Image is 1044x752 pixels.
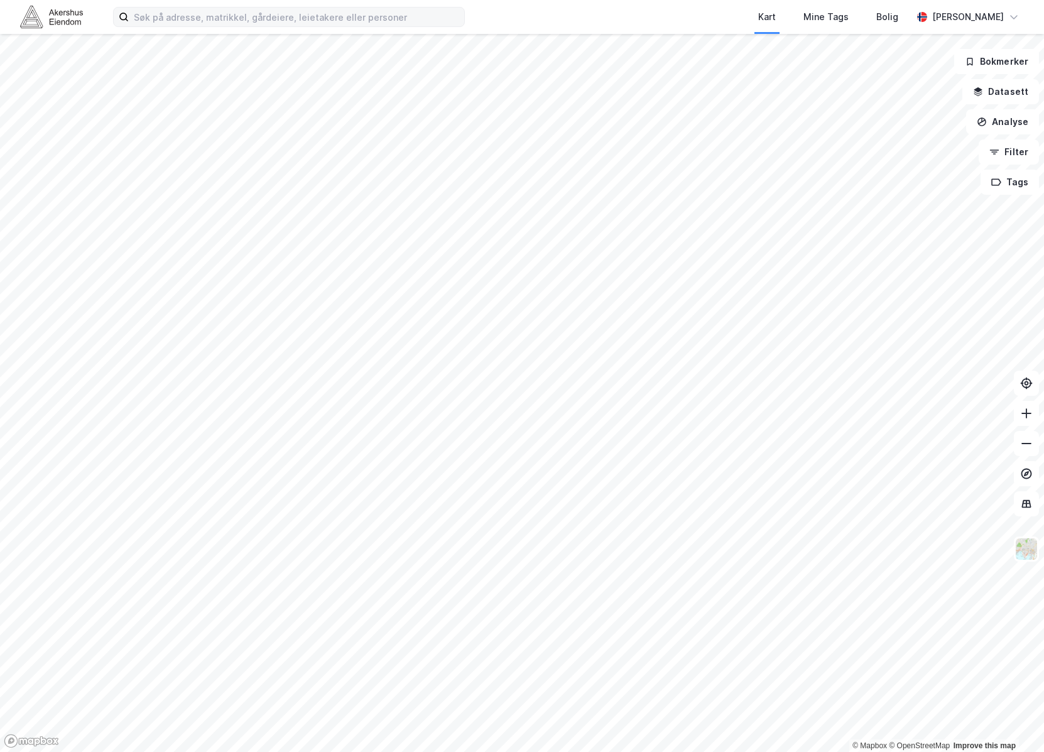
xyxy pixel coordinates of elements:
iframe: Chat Widget [981,692,1044,752]
div: [PERSON_NAME] [932,9,1004,25]
button: Bokmerker [954,49,1039,74]
input: Søk på adresse, matrikkel, gårdeiere, leietakere eller personer [129,8,464,26]
img: Z [1014,537,1038,561]
button: Filter [979,139,1039,165]
div: Kontrollprogram for chat [981,692,1044,752]
a: Mapbox homepage [4,734,59,748]
a: Mapbox [852,741,887,750]
button: Datasett [962,79,1039,104]
img: akershus-eiendom-logo.9091f326c980b4bce74ccdd9f866810c.svg [20,6,83,28]
a: OpenStreetMap [889,741,950,750]
button: Analyse [966,109,1039,134]
button: Tags [981,170,1039,195]
a: Improve this map [954,741,1016,750]
div: Kart [758,9,776,25]
div: Mine Tags [803,9,849,25]
div: Bolig [876,9,898,25]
